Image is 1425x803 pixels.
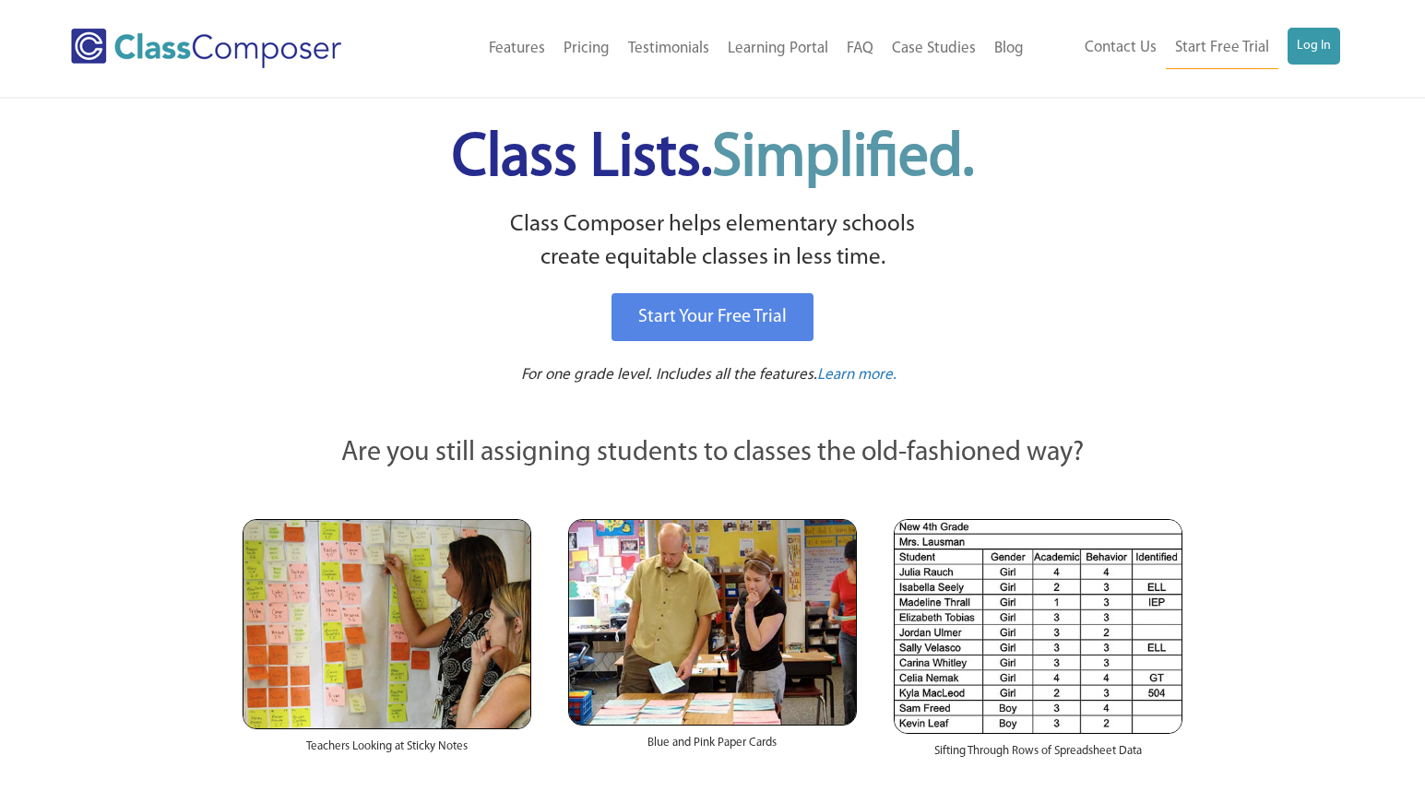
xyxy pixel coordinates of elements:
p: Class Composer helps elementary schools create equitable classes in less time. [240,208,1186,276]
a: Testimonials [619,29,718,69]
img: Blue and Pink Paper Cards [568,519,857,725]
span: Simplified. [712,129,974,189]
img: Spreadsheets [894,519,1182,734]
nav: Header Menu [406,29,1033,69]
div: Teachers Looking at Sticky Notes [243,729,531,773]
nav: Header Menu [1033,28,1340,69]
a: Contact Us [1075,28,1166,68]
span: For one grade level. Includes all the features. [521,367,817,383]
span: Class Lists. [452,129,974,189]
a: Learning Portal [718,29,837,69]
a: Case Studies [883,29,985,69]
span: Learn more. [817,367,897,383]
a: Blog [985,29,1033,69]
a: Start Free Trial [1166,28,1278,69]
div: Blue and Pink Paper Cards [568,726,857,770]
img: Class Composer [71,29,341,68]
a: Pricing [554,29,619,69]
a: FAQ [837,29,883,69]
div: Sifting Through Rows of Spreadsheet Data [894,734,1182,778]
a: Features [480,29,554,69]
img: Teachers Looking at Sticky Notes [243,519,531,729]
span: Start Your Free Trial [638,308,787,326]
a: Learn more. [817,364,897,387]
a: Start Your Free Trial [612,293,813,341]
p: Are you still assigning students to classes the old-fashioned way? [243,433,1183,474]
a: Log In [1288,28,1340,65]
